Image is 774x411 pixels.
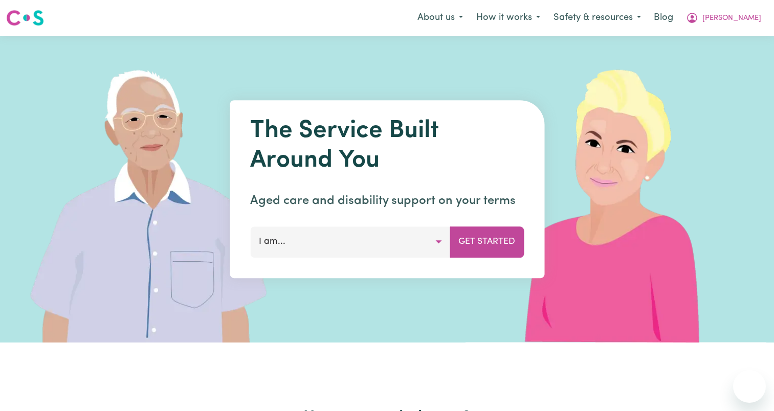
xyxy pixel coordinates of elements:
[250,226,450,257] button: I am...
[450,226,524,257] button: Get Started
[679,7,768,29] button: My Account
[470,7,547,29] button: How it works
[648,7,679,29] a: Blog
[733,370,766,403] iframe: Button to launch messaging window
[6,6,44,30] a: Careseekers logo
[250,117,524,175] h1: The Service Built Around You
[411,7,470,29] button: About us
[250,192,524,210] p: Aged care and disability support on your terms
[6,9,44,27] img: Careseekers logo
[547,7,648,29] button: Safety & resources
[702,13,761,24] span: [PERSON_NAME]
